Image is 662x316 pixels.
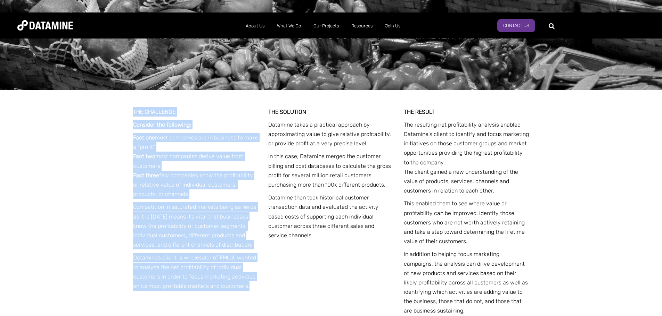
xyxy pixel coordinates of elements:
p: most companies are in business to make a “profit” most companies derive value from customers few ... [133,133,259,199]
p: Competition in saturated markets being as fierce as it is [DATE] means it’s vital that businesses... [133,202,259,249]
a: What We Do [271,17,307,35]
p: The resulting net profitability analysis enabled Datamine's client to identify and focus marketin... [404,120,529,196]
p: Datamine’s client, a wholesaler of FMCG, wanted to analyse the net profitability of individual cu... [133,253,259,291]
strong: Consider the following: [133,121,191,128]
strong: Fact three [133,172,159,179]
p: Datamine takes a practical approach by approximating value to give relative profitability, or pro... [268,120,394,148]
a: Resources [345,17,379,35]
strong: THE SOLUTION [268,109,306,115]
strong: Fact two [133,153,155,160]
a: About Us [239,17,271,35]
a: Our Projects [307,17,345,35]
a: Join Us [379,17,407,35]
strong: Fact one [133,134,155,141]
img: Datamine [17,20,73,31]
strong: THE CHALLENGE [133,109,175,115]
p: Datamine then took historical customer transaction data and evaluated the activity based costs of... [268,193,394,240]
p: In this case, Datamine merged the customer billing and cost databases to calculate the gross prof... [268,152,394,189]
p: In addition to helping focus marketing campaigns, the analysis can drive development of new produ... [404,249,529,315]
strong: THE RESULT [404,109,435,115]
a: Contact Us [497,19,535,32]
p: This enabled them to see where value or profitability can be improved, identify those customers w... [404,199,529,246]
